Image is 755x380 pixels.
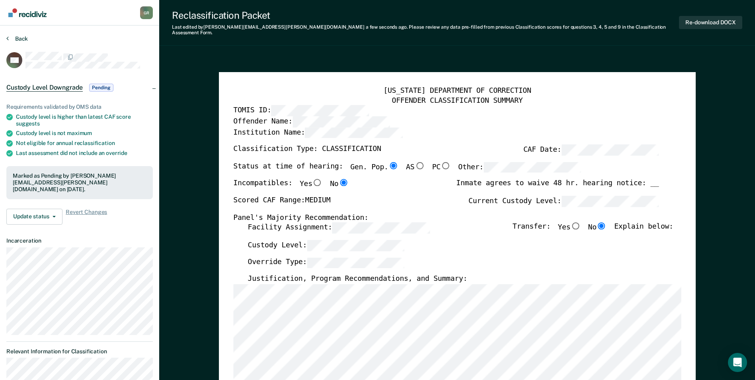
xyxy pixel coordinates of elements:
div: Panel's Majority Recommendation: [233,213,659,223]
span: override [106,150,127,156]
span: reclassification [74,140,115,146]
div: G R [140,6,153,19]
label: Scored CAF Range: MEDIUM [233,196,330,206]
input: Institution Name: [305,127,402,138]
input: PC [441,162,451,169]
input: CAF Date: [561,144,659,155]
div: Open Intercom Messenger [728,353,747,372]
img: Recidiviz [8,8,47,17]
label: CAF Date: [523,144,659,155]
input: AS [414,162,425,169]
input: Gen. Pop. [388,162,398,169]
span: Custody Level Downgrade [6,84,83,92]
div: Marked as Pending by [PERSON_NAME][EMAIL_ADDRESS][PERSON_NAME][DOMAIN_NAME] on [DATE]. [13,172,146,192]
label: Facility Assignment: [248,222,429,233]
input: Facility Assignment: [332,222,429,233]
button: Profile dropdown button [140,6,153,19]
label: Yes [300,179,323,190]
div: Inmate agrees to waive 48 hr. hearing notice: __ [456,179,659,196]
div: OFFENDER CLASSIFICATION SUMMARY [233,96,681,105]
input: TOMIS ID: [271,105,369,116]
span: Revert Changes [66,209,107,225]
button: Update status [6,209,62,225]
div: Custody level is not [16,130,153,137]
button: Back [6,35,28,42]
label: Gen. Pop. [350,162,399,172]
label: No [330,179,349,190]
label: Custody Level: [248,240,404,251]
input: Offender Name: [292,116,390,127]
div: Status at time of hearing: [233,162,581,179]
div: Last assessment did not include an [16,150,153,157]
div: Requirements validated by OMS data [6,104,153,110]
input: Custody Level: [307,240,404,251]
div: Not eligible for annual [16,140,153,147]
label: Yes [558,222,581,233]
dt: Incarceration [6,237,153,244]
input: Other: [484,162,581,172]
span: Pending [89,84,113,92]
input: Override Type: [307,257,404,268]
label: Override Type: [248,257,404,268]
label: AS [406,162,425,172]
span: maximum [67,130,92,136]
div: Reclassification Packet [172,10,679,21]
div: Incompatibles: [233,179,349,196]
div: Transfer: Explain below: [513,222,673,240]
label: Justification, Program Recommendations, and Summary: [248,274,467,284]
label: Current Custody Level: [468,196,659,206]
span: suggests [16,120,40,127]
input: Yes [570,222,581,229]
button: Re-download DOCX [679,16,742,29]
input: Current Custody Level: [561,196,659,206]
div: Last edited by [PERSON_NAME][EMAIL_ADDRESS][PERSON_NAME][DOMAIN_NAME] . Please review any data pr... [172,24,679,36]
span: a few seconds ago [366,24,407,30]
label: Institution Name: [233,127,402,138]
input: No [597,222,607,229]
div: [US_STATE] DEPARTMENT OF CORRECTION [233,86,681,96]
dt: Relevant Information for Classification [6,348,153,355]
label: TOMIS ID: [233,105,369,116]
label: Other: [458,162,581,172]
input: Yes [312,179,322,186]
label: PC [432,162,451,172]
label: Classification Type: CLASSIFICATION [233,144,381,155]
label: No [588,222,607,233]
div: Custody level is higher than latest CAF score [16,114,153,127]
label: Offender Name: [233,116,390,127]
input: No [338,179,349,186]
